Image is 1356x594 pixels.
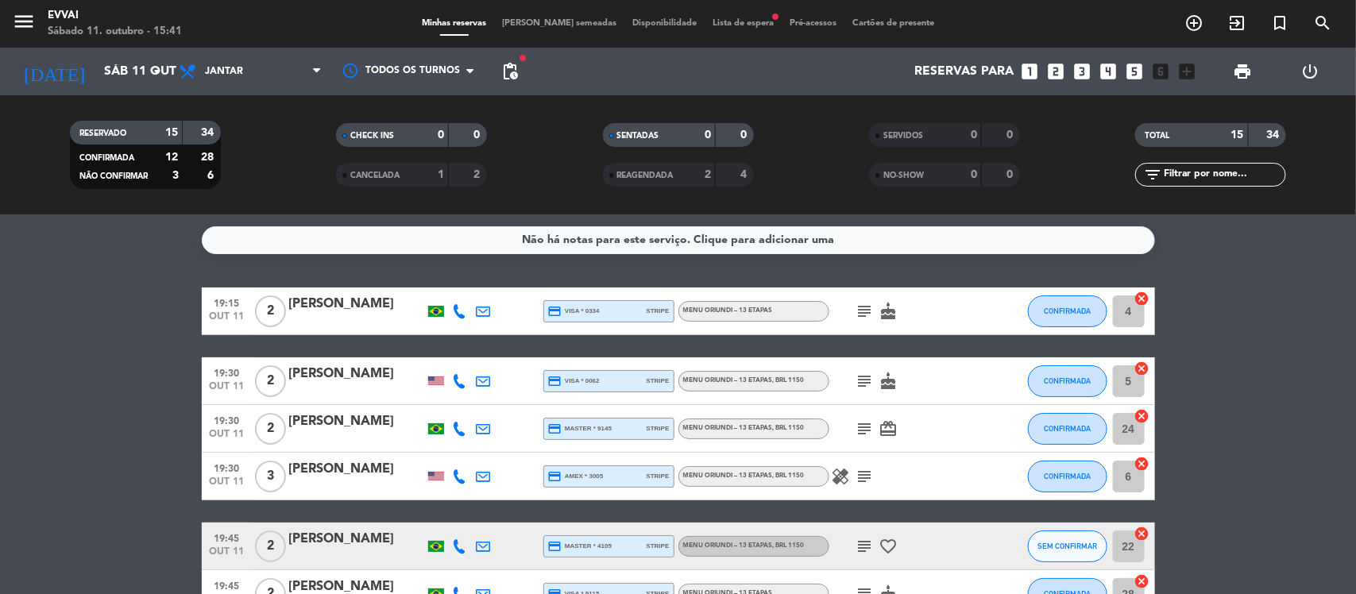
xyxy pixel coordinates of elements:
span: 2 [255,413,286,445]
i: credit_card [548,374,562,388]
i: looks_one [1020,61,1041,82]
span: Menu Oriundi – 13 etapas [683,542,805,549]
span: SEM CONFIRMAR [1037,542,1097,550]
span: visa * 0334 [548,304,600,318]
strong: 0 [1006,169,1016,180]
div: Não há notas para este serviço. Clique para adicionar uma [522,231,834,249]
i: cancel [1134,408,1150,424]
button: SEM CONFIRMAR [1028,530,1107,562]
i: healing [832,467,851,486]
div: [PERSON_NAME] [289,529,424,550]
div: [PERSON_NAME] [289,459,424,480]
strong: 15 [1231,129,1244,141]
span: , BRL 1150 [773,377,805,384]
span: print [1233,62,1252,81]
div: [PERSON_NAME] [289,294,424,314]
span: 2 [255,365,286,397]
div: Evvai [48,8,182,24]
strong: 0 [971,129,977,141]
span: 19:30 [207,363,247,381]
strong: 0 [1006,129,1016,141]
i: search [1313,13,1332,33]
span: 19:45 [207,576,247,594]
i: looks_4 [1099,61,1119,82]
i: menu [12,10,36,33]
i: looks_5 [1125,61,1145,82]
div: LOG OUT [1277,48,1344,95]
strong: 3 [172,170,179,181]
strong: 0 [474,129,484,141]
span: Cartões de presente [844,19,942,28]
strong: 0 [971,169,977,180]
i: add_box [1177,61,1198,82]
span: CANCELADA [350,172,400,179]
button: menu [12,10,36,39]
span: 19:30 [207,458,247,476]
span: pending_actions [500,62,520,81]
span: , BRL 1150 [773,425,805,431]
span: Menu Oriundi – 13 etapas [683,307,773,314]
span: fiber_manual_record [518,53,527,63]
span: , BRL 1150 [773,472,805,479]
button: CONFIRMADA [1028,413,1107,445]
strong: 2 [705,169,711,180]
i: subject [856,537,875,556]
div: Sábado 11. outubro - 15:41 [48,24,182,40]
span: SERVIDOS [883,132,923,140]
strong: 4 [740,169,750,180]
span: out 11 [207,381,247,399]
span: Reservas para [915,64,1014,79]
strong: 2 [474,169,484,180]
span: stripe [647,471,670,481]
span: CONFIRMADA [1044,424,1091,433]
i: exit_to_app [1227,13,1246,33]
span: CONFIRMADA [1044,472,1091,480]
i: credit_card [548,304,562,318]
i: cake [879,372,898,391]
span: stripe [647,541,670,551]
span: Menu Oriundi – 13 etapas [683,425,805,431]
i: looks_3 [1072,61,1093,82]
span: Disponibilidade [624,19,705,28]
i: cancel [1134,456,1150,472]
span: CHECK INS [350,132,394,140]
span: out 11 [207,429,247,447]
i: credit_card [548,469,562,484]
span: stripe [647,376,670,386]
strong: 1 [438,169,444,180]
span: CONFIRMADA [1044,307,1091,315]
span: out 11 [207,311,247,330]
i: favorite_border [879,537,898,556]
span: Pré-acessos [782,19,844,28]
span: 19:45 [207,528,247,546]
i: card_giftcard [879,419,898,438]
i: cancel [1134,291,1150,307]
i: power_settings_new [1300,62,1319,81]
span: fiber_manual_record [771,12,780,21]
span: Lista de espera [705,19,782,28]
strong: 28 [201,152,217,163]
strong: 15 [165,127,178,138]
span: master * 4105 [548,539,612,553]
span: SENTADAS [617,132,659,140]
span: 2 [255,295,286,327]
span: RESERVADO [79,129,126,137]
i: cancel [1134,526,1150,542]
i: add_circle_outline [1184,13,1203,33]
i: subject [856,467,875,486]
i: credit_card [548,539,562,553]
span: Jantar [205,66,243,77]
span: out 11 [207,476,247,495]
span: 19:30 [207,411,247,429]
span: Minhas reservas [414,19,494,28]
strong: 12 [165,152,178,163]
i: subject [856,419,875,438]
span: CONFIRMADA [79,154,134,162]
span: REAGENDADA [617,172,674,179]
i: cake [879,302,898,321]
span: Menu Oriundi – 13 etapas [683,377,805,384]
i: looks_6 [1151,61,1172,82]
span: visa * 0062 [548,374,600,388]
span: NO-SHOW [883,172,924,179]
i: subject [856,372,875,391]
